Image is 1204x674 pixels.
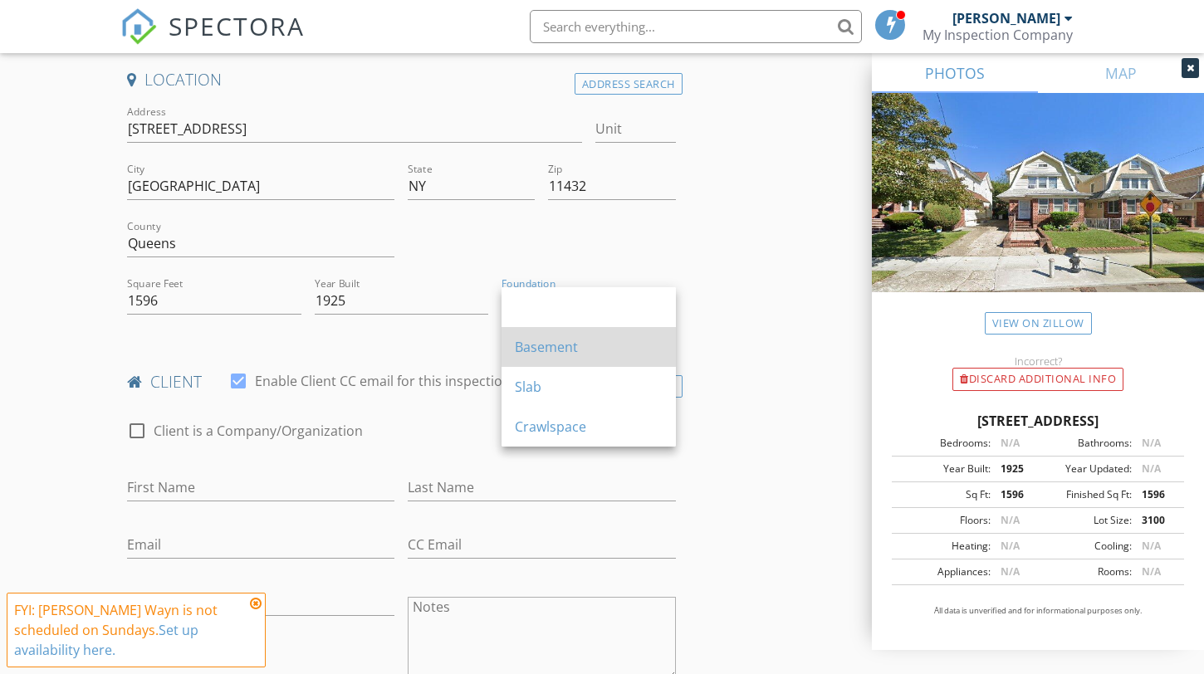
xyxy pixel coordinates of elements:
div: [STREET_ADDRESS] [892,411,1184,431]
span: N/A [1001,564,1020,579]
label: Client is a Company/Organization [154,422,363,439]
span: N/A [1142,436,1161,450]
a: MAP [1038,53,1204,93]
div: Crawlspace [515,417,663,437]
div: Cooling: [1038,539,1132,554]
span: N/A [1001,513,1020,527]
div: Slab [515,377,663,397]
div: [PERSON_NAME] [952,10,1060,27]
div: Rooms: [1038,564,1132,579]
label: Enable Client CC email for this inspection [255,373,511,389]
a: PHOTOS [872,53,1038,93]
img: streetview [872,93,1204,332]
input: Search everything... [530,10,862,43]
p: All data is unverified and for informational purposes only. [892,605,1184,617]
div: Address Search [575,73,683,95]
div: Floors: [897,513,991,528]
div: Appliances: [897,564,991,579]
div: Heating: [897,539,991,554]
div: Lot Size: [1038,513,1132,528]
div: 1596 [991,487,1038,502]
span: N/A [1142,462,1161,476]
div: Basement [515,337,663,357]
span: N/A [1142,564,1161,579]
div: Finished Sq Ft: [1038,487,1132,502]
div: FYI: [PERSON_NAME] Wayn is not scheduled on Sundays. [14,600,245,660]
div: Year Built: [897,462,991,476]
div: Bedrooms: [897,436,991,451]
div: Discard Additional info [952,368,1123,391]
span: N/A [1001,436,1020,450]
span: N/A [1001,539,1020,553]
h4: client [127,371,676,393]
div: Bathrooms: [1038,436,1132,451]
span: SPECTORA [169,8,305,43]
div: Year Updated: [1038,462,1132,476]
div: Incorrect? [872,354,1204,368]
div: 3100 [1132,513,1179,528]
h4: Location [127,69,676,90]
div: 1925 [991,462,1038,476]
div: 1596 [1132,487,1179,502]
img: The Best Home Inspection Software - Spectora [120,8,157,45]
a: SPECTORA [120,22,305,57]
div: My Inspection Company [923,27,1073,43]
div: Sq Ft: [897,487,991,502]
a: View on Zillow [985,312,1092,335]
span: N/A [1142,539,1161,553]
